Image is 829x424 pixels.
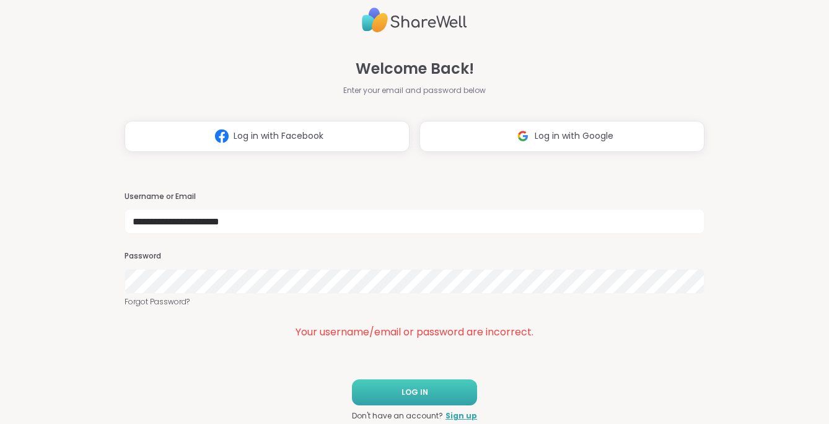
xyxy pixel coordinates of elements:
img: ShareWell Logo [362,2,467,38]
button: Log in with Google [419,121,704,152]
span: Log in with Facebook [234,130,323,143]
h3: Username or Email [125,192,705,202]
img: ShareWell Logomark [210,125,234,148]
div: Your username/email or password are incorrect. [125,325,705,340]
span: Enter your email and password below [343,85,486,96]
a: Forgot Password? [125,296,705,307]
img: ShareWell Logomark [511,125,535,148]
button: Log in with Facebook [125,121,410,152]
span: LOG IN [401,387,428,398]
span: Don't have an account? [352,410,443,422]
a: Sign up [445,410,477,422]
h3: Password [125,251,705,262]
button: LOG IN [352,379,477,405]
span: Log in with Google [535,130,613,143]
span: Welcome Back! [356,58,474,80]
